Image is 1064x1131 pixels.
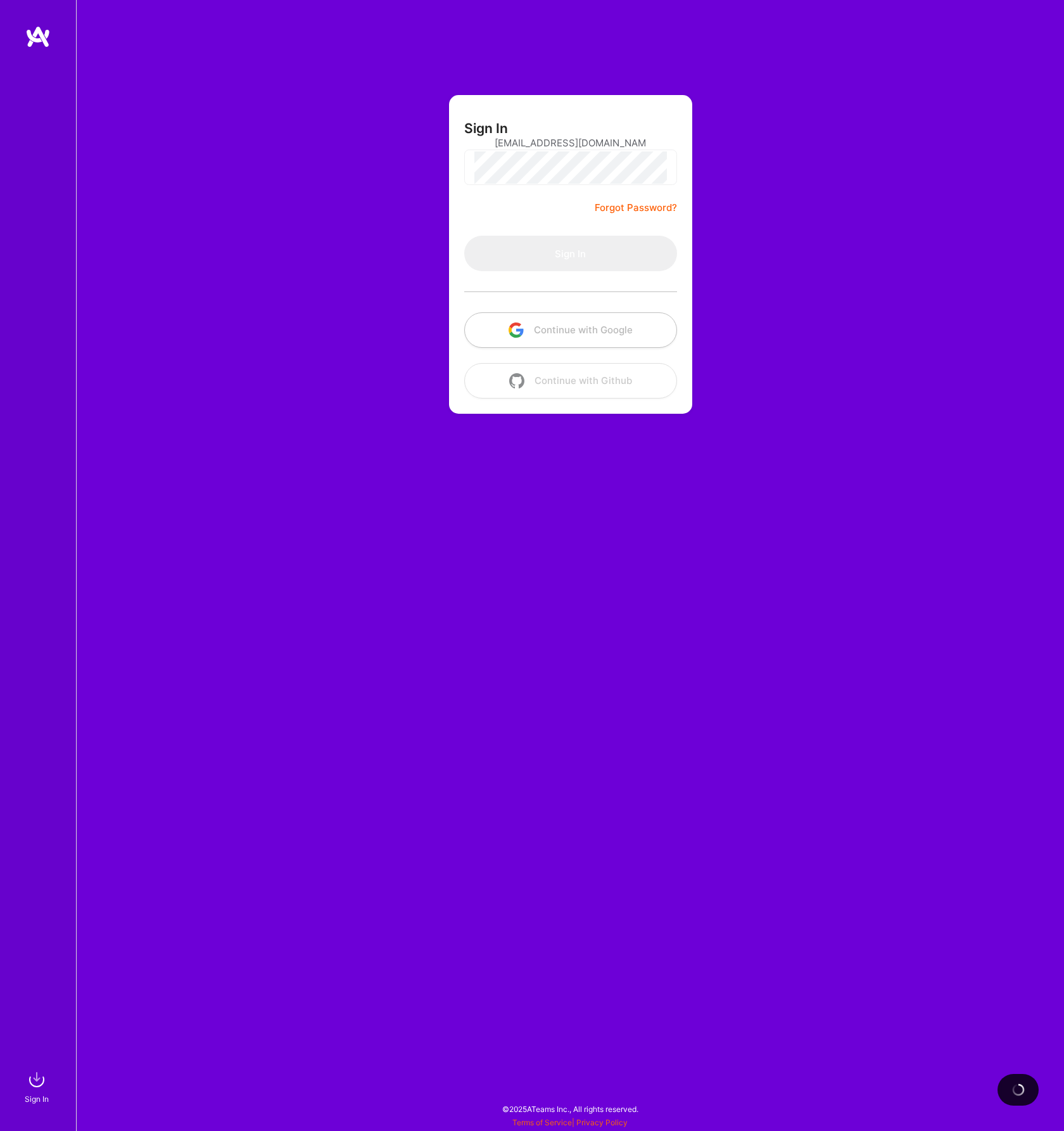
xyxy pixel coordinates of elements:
[464,312,677,348] button: Continue with Google
[576,1118,628,1127] a: Privacy Policy
[464,236,677,271] button: Sign In
[25,1092,49,1106] div: Sign In
[512,1118,628,1127] span: |
[509,323,524,338] img: icon
[509,373,524,388] img: icon
[25,25,51,48] img: logo
[595,200,677,215] a: Forgot Password?
[76,1093,1064,1125] div: © 2025 ATeams Inc., All rights reserved.
[512,1118,572,1127] a: Terms of Service
[24,1067,49,1092] img: sign in
[27,1067,49,1106] a: sign inSign In
[464,363,677,399] button: Continue with Github
[1010,1081,1027,1098] img: loading
[464,120,508,136] h3: Sign In
[495,127,647,159] input: Email...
